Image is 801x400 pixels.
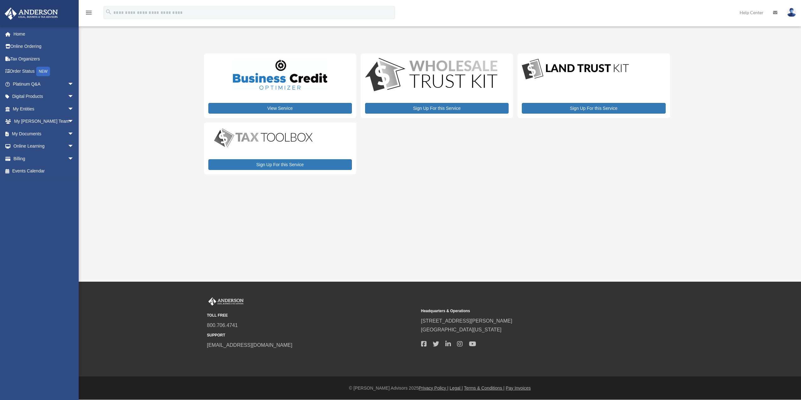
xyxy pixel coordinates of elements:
[68,78,80,91] span: arrow_drop_down
[207,312,417,319] small: TOLL FREE
[4,152,83,165] a: Billingarrow_drop_down
[4,165,83,177] a: Events Calendar
[3,8,60,20] img: Anderson Advisors Platinum Portal
[4,28,83,40] a: Home
[208,159,352,170] a: Sign Up For this Service
[421,327,502,332] a: [GEOGRAPHIC_DATA][US_STATE]
[4,90,80,103] a: Digital Productsarrow_drop_down
[4,127,83,140] a: My Documentsarrow_drop_down
[419,386,448,391] a: Privacy Policy |
[68,90,80,103] span: arrow_drop_down
[207,332,417,339] small: SUPPORT
[208,103,352,114] a: View Service
[4,40,83,53] a: Online Ordering
[450,386,463,391] a: Legal |
[36,67,50,76] div: NEW
[4,78,83,90] a: Platinum Q&Aarrow_drop_down
[4,53,83,65] a: Tax Organizers
[207,297,245,306] img: Anderson Advisors Platinum Portal
[85,9,93,16] i: menu
[365,58,497,93] img: WS-Trust-Kit-lgo-1.jpg
[68,103,80,115] span: arrow_drop_down
[365,103,509,114] a: Sign Up For this Service
[522,58,629,81] img: LandTrust_lgo-1.jpg
[4,103,83,115] a: My Entitiesarrow_drop_down
[4,140,83,153] a: Online Learningarrow_drop_down
[4,115,83,128] a: My [PERSON_NAME] Teamarrow_drop_down
[68,140,80,153] span: arrow_drop_down
[522,103,665,114] a: Sign Up For this Service
[421,318,512,324] a: [STREET_ADDRESS][PERSON_NAME]
[4,65,83,78] a: Order StatusNEW
[207,323,238,328] a: 800.706.4741
[506,386,531,391] a: Pay Invoices
[207,342,292,348] a: [EMAIL_ADDRESS][DOMAIN_NAME]
[68,127,80,140] span: arrow_drop_down
[787,8,796,17] img: User Pic
[421,308,631,314] small: Headquarters & Operations
[68,115,80,128] span: arrow_drop_down
[68,152,80,165] span: arrow_drop_down
[79,384,801,392] div: © [PERSON_NAME] Advisors 2025
[105,8,112,15] i: search
[464,386,505,391] a: Terms & Conditions |
[85,11,93,16] a: menu
[208,127,319,149] img: taxtoolbox_new-1.webp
